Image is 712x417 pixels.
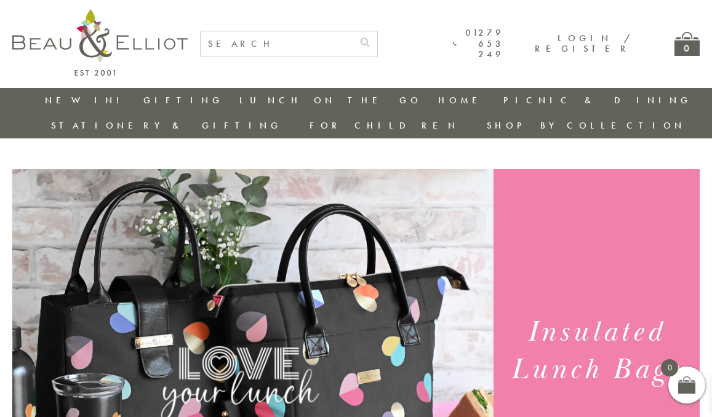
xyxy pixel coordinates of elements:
[45,94,127,106] a: New in!
[438,94,487,106] a: Home
[661,359,678,376] span: 0
[201,31,353,57] input: SEARCH
[143,94,223,106] a: Gifting
[535,32,631,55] a: Login / Register
[674,32,700,56] a: 0
[503,94,692,106] a: Picnic & Dining
[487,119,686,132] a: Shop by collection
[51,119,282,132] a: Stationery & Gifting
[504,314,690,389] h1: Insulated Lunch Bags
[453,28,504,60] a: 01279 653 249
[310,119,459,132] a: For Children
[239,94,422,106] a: Lunch On The Go
[12,9,188,76] img: logo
